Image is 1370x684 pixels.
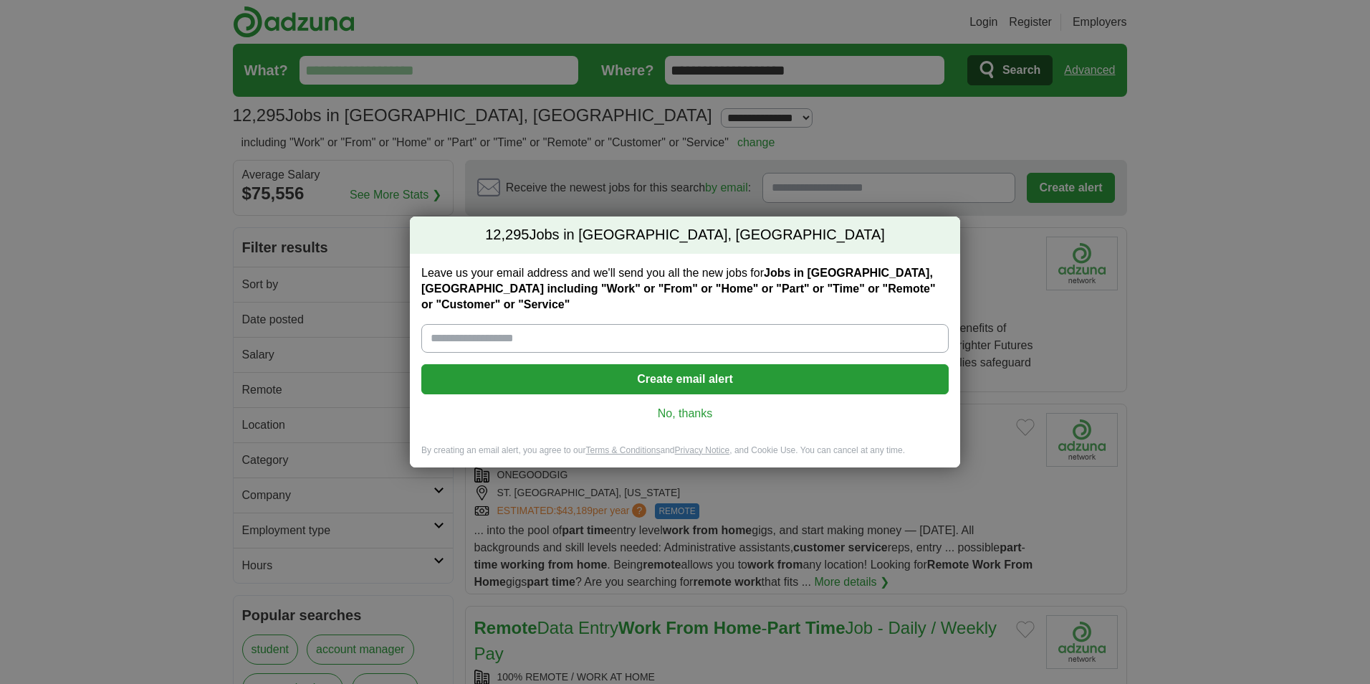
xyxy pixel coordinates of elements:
a: Terms & Conditions [585,445,660,455]
h2: Jobs in [GEOGRAPHIC_DATA], [GEOGRAPHIC_DATA] [410,217,960,254]
strong: Jobs in [GEOGRAPHIC_DATA], [GEOGRAPHIC_DATA] including "Work" or "From" or "Home" or "Part" or "T... [421,267,935,310]
label: Leave us your email address and we'll send you all the new jobs for [421,265,949,313]
div: By creating an email alert, you agree to our and , and Cookie Use. You can cancel at any time. [410,445,960,468]
span: 12,295 [485,225,529,245]
button: Create email alert [421,364,949,394]
a: No, thanks [433,406,937,422]
a: Privacy Notice [675,445,730,455]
